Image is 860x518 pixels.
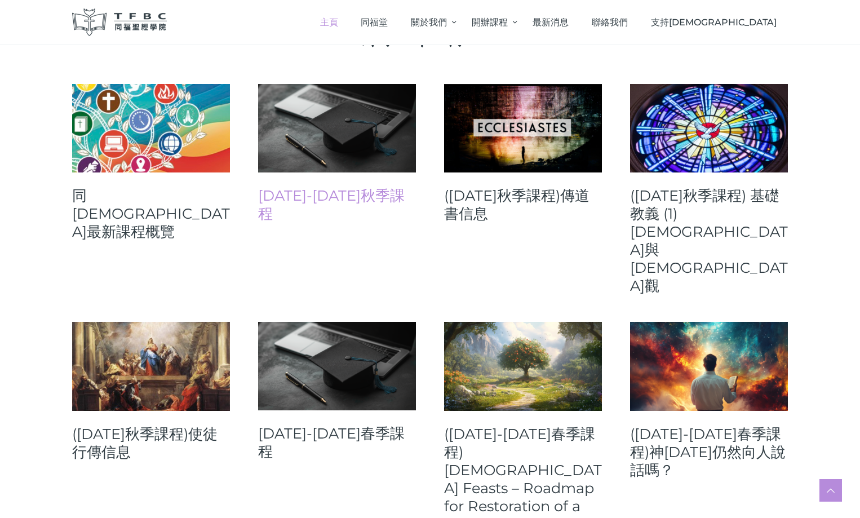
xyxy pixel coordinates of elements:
[444,187,602,223] a: ([DATE]秋季課程)傳道書信息
[819,479,842,502] a: Scroll to top
[258,187,416,223] a: [DATE]-[DATE]秋季課程
[630,425,788,479] a: ([DATE]-[DATE]春季課程)神[DATE]仍然向人說話嗎？
[580,6,640,39] a: 聯絡我們
[72,187,230,241] a: 同[DEMOGRAPHIC_DATA]最新課程概覽
[72,425,230,461] a: ([DATE]秋季課程)使徒行傳信息
[460,6,521,39] a: 開辦課程
[320,17,338,28] span: 主頁
[72,8,167,36] img: 同福聖經學院 TFBC
[630,187,788,295] a: ([DATE]秋季課程) 基礎教義 (1) [DEMOGRAPHIC_DATA]與[DEMOGRAPHIC_DATA]觀
[258,424,416,461] a: [DATE]-[DATE]春季課程
[411,17,447,28] span: 關於我們
[472,17,508,28] span: 開辦課程
[651,17,777,28] span: 支持[DEMOGRAPHIC_DATA]
[533,17,569,28] span: 最新消息
[361,17,388,28] span: 同福堂
[308,6,349,39] a: 主頁
[521,6,580,39] a: 最新消息
[639,6,788,39] a: 支持[DEMOGRAPHIC_DATA]
[349,6,400,39] a: 同福堂
[399,6,460,39] a: 關於我們
[592,17,628,28] span: 聯絡我們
